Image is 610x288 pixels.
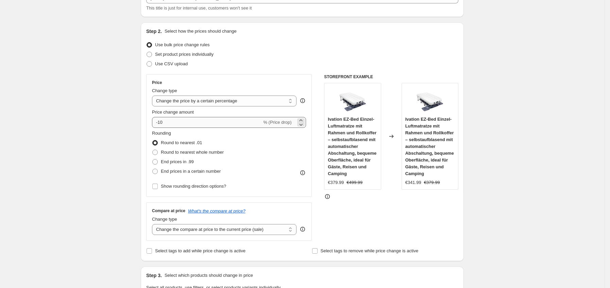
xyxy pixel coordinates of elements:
[161,159,194,164] span: End prices in .99
[152,80,162,85] h3: Price
[155,52,214,57] span: Set product prices individually
[346,179,362,186] strike: €499.99
[328,179,344,186] div: €379.99
[152,217,177,222] span: Change type
[152,131,171,136] span: Rounding
[263,120,291,125] span: % (Price drop)
[161,184,226,189] span: Show rounding direction options?
[152,88,177,93] span: Change type
[155,42,209,47] span: Use bulk price change rules
[416,87,443,114] img: 71LFjGLshZL_80x.jpg
[146,5,252,11] span: This title is just for internal use, customers won't see it
[152,117,262,128] input: -15
[328,117,376,176] span: Ivation EZ-Bed Einzel-Luftmatratze mit Rahmen und Rollkoffer – selbstaufblasend mit automatischer...
[146,28,162,35] h2: Step 2.
[152,208,185,214] h3: Compare at price
[146,272,162,279] h2: Step 3.
[161,169,221,174] span: End prices in a certain number
[188,208,245,214] button: What's the compare at price?
[299,226,306,233] div: help
[165,28,237,35] p: Select how the prices should change
[152,109,194,115] span: Price change amount
[161,150,224,155] span: Round to nearest whole number
[299,97,306,104] div: help
[405,179,421,186] div: €341.99
[321,248,419,253] span: Select tags to remove while price change is active
[155,61,188,66] span: Use CSV upload
[339,87,366,114] img: 71LFjGLshZL_80x.jpg
[155,248,245,253] span: Select tags to add while price change is active
[405,117,454,176] span: Ivation EZ-Bed Einzel-Luftmatratze mit Rahmen und Rollkoffer – selbstaufblasend mit automatischer...
[165,272,253,279] p: Select which products should change in price
[424,179,440,186] strike: €379.99
[324,74,458,80] h6: STOREFRONT EXAMPLE
[161,140,202,145] span: Round to nearest .01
